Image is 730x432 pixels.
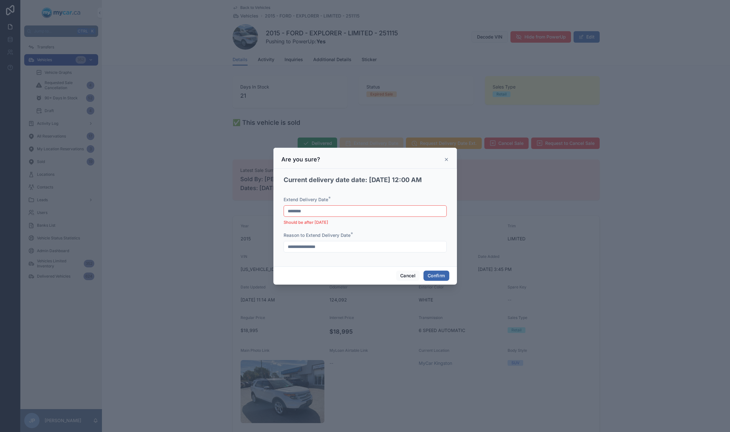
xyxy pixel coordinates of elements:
h2: Current delivery date date: [DATE] 12:00 AM [284,176,422,185]
span: Extend Delivery Date [284,197,328,202]
span: Reason to Extend Delivery Date [284,232,351,238]
button: Confirm [423,271,449,281]
h3: Are you sure? [281,156,320,163]
li: Should be after [DATE] [284,219,447,226]
button: Cancel [396,271,420,281]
